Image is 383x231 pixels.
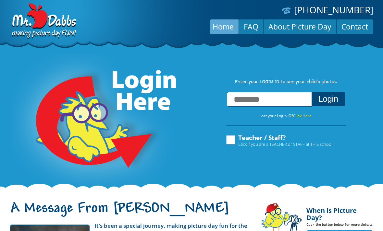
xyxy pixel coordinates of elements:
[238,141,333,147] span: Click if you are a TEACHER or STAFF at THIS school.
[294,4,373,16] a: [PHONE_NUMBER]
[337,19,373,34] a: Contact
[312,92,345,106] button: Login
[10,3,77,40] img: Dabbs Company
[208,19,239,34] a: Home
[239,19,263,34] a: FAQ
[306,203,373,221] h4: When is Picture Day?
[225,134,333,147] label: Teacher / Staff?
[10,206,251,219] h1: A Message From [PERSON_NAME]
[219,79,352,86] p: Enter your LOGIN ID to see your child’s photos
[264,19,336,34] a: About Picture Day
[293,113,313,119] a: Click Here.
[219,112,352,120] p: Lost your Login ID?
[306,221,373,230] p: Click the button below for more details.
[11,53,177,190] img: Login Here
